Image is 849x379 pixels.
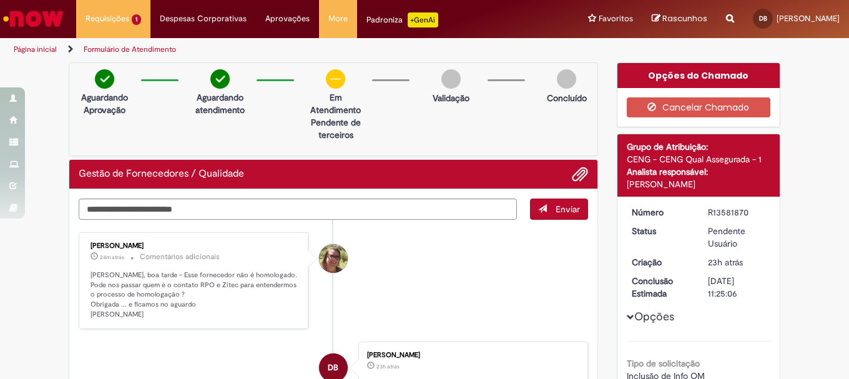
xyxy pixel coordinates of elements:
span: 23h atrás [708,257,743,268]
p: [PERSON_NAME], boa tarde - Esse fornecedor não é homologado. Pode nos passar quem é o contato RPO... [91,270,298,320]
div: CENG - CENG Qual Assegurada - 1 [627,153,771,165]
a: Rascunhos [652,13,707,25]
dt: Conclusão Estimada [622,275,699,300]
img: img-circle-grey.png [441,69,461,89]
p: +GenAi [408,12,438,27]
button: Enviar [530,199,588,220]
img: ServiceNow [1,6,66,31]
b: Tipo de solicitação [627,358,700,369]
div: 30/09/2025 14:25:02 [708,256,766,268]
span: More [328,12,348,25]
p: Concluído [547,92,587,104]
p: Pendente de terceiros [305,116,366,141]
div: Padroniza [366,12,438,27]
span: Aprovações [265,12,310,25]
p: Aguardando atendimento [190,91,250,116]
span: Despesas Corporativas [160,12,247,25]
div: [DATE] 11:25:06 [708,275,766,300]
span: 24m atrás [100,253,124,261]
img: check-circle-green.png [210,69,230,89]
span: Rascunhos [662,12,707,24]
a: Formulário de Atendimento [84,44,176,54]
p: Validação [433,92,469,104]
div: [PERSON_NAME] [91,242,298,250]
span: Requisições [86,12,129,25]
span: [PERSON_NAME] [777,13,840,24]
dt: Criação [622,256,699,268]
span: Favoritos [599,12,633,25]
ul: Trilhas de página [9,38,557,61]
h2: Gestão de Fornecedores / Qualidade Histórico de tíquete [79,169,244,180]
span: DB [759,14,767,22]
div: [PERSON_NAME] [367,352,575,359]
p: Aguardando Aprovação [74,91,135,116]
time: 30/09/2025 14:24:25 [376,363,400,370]
dt: Número [622,206,699,219]
span: Enviar [556,204,580,215]
img: circle-minus.png [326,69,345,89]
dt: Status [622,225,699,237]
small: Comentários adicionais [140,252,220,262]
span: 23h atrás [376,363,400,370]
p: Em Atendimento [305,91,366,116]
img: check-circle-green.png [95,69,114,89]
div: Grupo de Atribuição: [627,140,771,153]
time: 30/09/2025 14:25:02 [708,257,743,268]
span: 1 [132,14,141,25]
a: Página inicial [14,44,57,54]
img: img-circle-grey.png [557,69,576,89]
div: Opções do Chamado [617,63,780,88]
button: Adicionar anexos [572,166,588,182]
textarea: Digite sua mensagem aqui... [79,199,517,220]
div: Pendente Usuário [708,225,766,250]
div: Analista responsável: [627,165,771,178]
time: 01/10/2025 12:52:40 [100,253,124,261]
div: Ana Paula De Sousa Rodrigues [319,244,348,273]
button: Cancelar Chamado [627,97,771,117]
div: [PERSON_NAME] [627,178,771,190]
div: R13581870 [708,206,766,219]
